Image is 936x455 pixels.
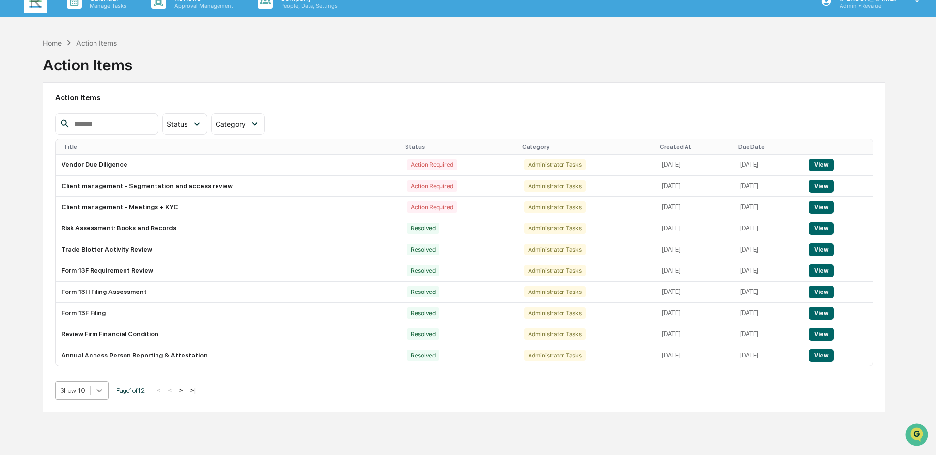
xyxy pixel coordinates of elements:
div: 🖐️ [10,125,18,133]
button: View [809,328,834,341]
span: Pylon [98,167,119,174]
button: View [809,264,834,277]
td: Review Firm Financial Condition [56,324,401,345]
td: [DATE] [734,345,803,366]
td: Vendor Due Diligence [56,155,401,176]
div: Resolved [407,307,439,319]
td: [DATE] [656,239,734,260]
div: Status [405,143,514,150]
button: View [809,243,834,256]
div: Action Items [43,48,132,74]
button: View [809,307,834,320]
button: Start new chat [167,78,179,90]
a: 🖐️Preclearance [6,120,67,138]
button: View [809,201,834,214]
div: Resolved [407,265,439,276]
p: People, Data, Settings [273,2,343,9]
div: Administrator Tasks [524,265,585,276]
span: Preclearance [20,124,63,134]
td: [DATE] [734,218,803,239]
td: [DATE] [734,239,803,260]
button: |< [152,386,163,394]
td: [DATE] [656,303,734,324]
div: Action Required [407,159,457,170]
div: Category [522,143,652,150]
a: View [809,182,834,190]
a: View [809,330,834,338]
td: [DATE] [656,282,734,303]
button: > [176,386,186,394]
td: [DATE] [656,218,734,239]
div: Due Date [738,143,799,150]
p: Approval Management [166,2,238,9]
img: 1746055101610-c473b297-6a78-478c-a979-82029cc54cd1 [10,75,28,93]
a: View [809,267,834,274]
button: View [809,159,834,171]
p: Manage Tasks [82,2,131,9]
div: Resolved [407,223,439,234]
a: View [809,288,834,295]
a: 🗄️Attestations [67,120,126,138]
td: [DATE] [734,303,803,324]
td: Client management - Segmentation and access review [56,176,401,197]
div: Administrator Tasks [524,286,585,297]
a: View [809,309,834,317]
div: Administrator Tasks [524,244,585,255]
span: Attestations [81,124,122,134]
p: How can we help? [10,21,179,36]
button: View [809,180,834,193]
span: Page 1 of 12 [116,387,145,394]
div: Action Required [407,201,457,213]
a: View [809,225,834,232]
td: [DATE] [656,197,734,218]
td: [DATE] [656,155,734,176]
div: Administrator Tasks [524,201,585,213]
div: Administrator Tasks [524,307,585,319]
a: View [809,246,834,253]
td: [DATE] [734,155,803,176]
div: Administrator Tasks [524,328,585,340]
span: Data Lookup [20,143,62,153]
td: Annual Access Person Reporting & Attestation [56,345,401,366]
button: View [809,286,834,298]
a: View [809,161,834,168]
div: Start new chat [33,75,161,85]
a: View [809,352,834,359]
td: Trade Blotter Activity Review [56,239,401,260]
div: Resolved [407,244,439,255]
div: Administrator Tasks [524,223,585,234]
button: View [809,349,834,362]
td: [DATE] [734,282,803,303]
span: Status [167,120,187,128]
td: Risk Assessment: Books and Records [56,218,401,239]
div: Resolved [407,350,439,361]
td: [DATE] [656,324,734,345]
div: We're available if you need us! [33,85,125,93]
iframe: Open customer support [905,422,931,449]
td: Form 13H Filing Assessment [56,282,401,303]
td: Form 13F Filing [56,303,401,324]
td: [DATE] [656,176,734,197]
div: Title [63,143,397,150]
div: 🗄️ [71,125,79,133]
button: View [809,222,834,235]
a: View [809,203,834,211]
p: Admin • Revalue [832,2,901,9]
td: [DATE] [734,324,803,345]
div: Administrator Tasks [524,350,585,361]
td: [DATE] [734,176,803,197]
button: < [165,386,175,394]
td: [DATE] [734,260,803,282]
span: Category [216,120,246,128]
td: [DATE] [734,197,803,218]
div: Administrator Tasks [524,159,585,170]
td: Client management - Meetings + KYC [56,197,401,218]
td: [DATE] [656,345,734,366]
div: Action Items [76,39,117,47]
td: [DATE] [656,260,734,282]
button: >| [187,386,199,394]
div: Home [43,39,62,47]
a: 🔎Data Lookup [6,139,66,157]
